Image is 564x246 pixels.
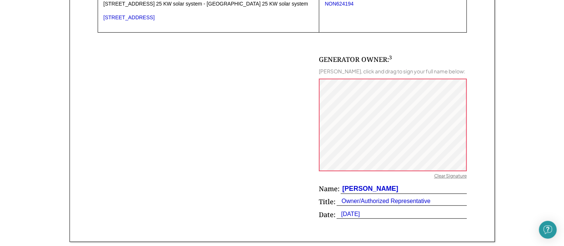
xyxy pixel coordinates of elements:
div: Title: [319,197,335,206]
div: GENERATOR OWNER: [319,55,392,64]
div: Owner/Authorized Representative [337,197,430,205]
div: [DATE] [337,210,360,218]
div: NON624194 [325,1,460,7]
div: Date: [319,210,335,219]
div: [PERSON_NAME] [341,184,398,193]
div: [STREET_ADDRESS] [104,14,314,21]
div: Clear Signature [434,173,467,180]
div: Name: [319,184,340,193]
div: Open Intercom Messenger [539,221,557,239]
div: [PERSON_NAME], click and drag to sign your full name below: [319,68,465,74]
div: [STREET_ADDRESS] 25 KW solar system - [GEOGRAPHIC_DATA] 25 KW solar system [104,1,314,7]
sup: 3 [389,54,392,61]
